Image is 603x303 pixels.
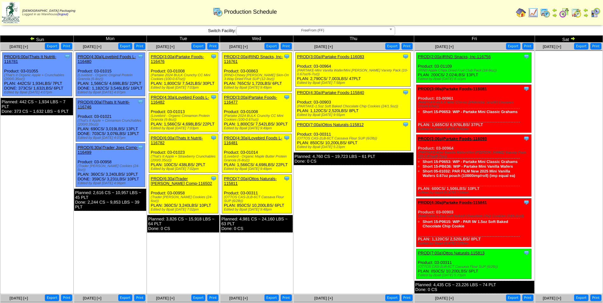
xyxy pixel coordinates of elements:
td: Sun [0,36,74,43]
div: Edited by Bpali [DATE] 5:41pm [418,127,531,131]
div: (That's It Organic Apple + Crunchables (200/0.35oz)) [4,73,72,81]
button: Export [264,294,279,301]
a: PROD(3:00a)Partake Foods-116477 [224,95,277,104]
img: Tooltip [523,199,530,205]
img: Tooltip [137,99,144,105]
a: PROD(6:30a)Trader Joes Comp-116499 [78,145,138,155]
a: [DATE] [+] [435,296,454,300]
img: Tooltip [210,135,217,141]
a: PROD(7:00a)Ottos Naturals-115813 [418,251,485,255]
a: [DATE] [+] [83,296,101,300]
button: Export [506,43,520,50]
a: [DATE] [+] [156,44,175,49]
span: [DATE] [+] [83,44,101,49]
a: PROD(4:30a)Lovebird Foods L-116481 [224,136,282,145]
div: (RIND-Chewy [PERSON_NAME] Skin-On 3-Way Dried Fruit SUP (12-3oz)) [224,73,291,81]
img: zoroco-logo-small.webp [2,2,19,23]
div: (Trader [PERSON_NAME] Cookies (24-6oz)) [78,164,145,172]
button: Print [281,43,292,50]
div: Edited by Bpali [DATE] 8:10pm [418,77,531,81]
a: Short 15-P0653: WIP - Partake Mini Classic Grahams [423,159,518,164]
button: Export [191,294,206,301]
div: (PARTAKE-1.5oz Soft Baked Chocolate Chip Cookies (24/1.5oz)) [297,104,410,108]
a: PROD(2:00a)RIND Snacks, Inc-116761 [224,54,283,64]
div: Product: 03-00958 PLAN: 360CS / 3,240LBS / 10PLT DONE: 359CS / 3,231LBS / 10PLT [76,144,145,187]
img: arrowleft.gif [30,36,35,41]
a: [DATE] [+] [543,44,561,49]
button: Export [118,43,133,50]
img: calendarprod.gif [540,8,550,18]
img: Tooltip [523,53,530,60]
img: calendarblend.gif [559,8,569,18]
span: [DATE] [+] [435,44,454,49]
a: [DATE] [+] [314,44,333,49]
div: (That's It Apple + Strawberry Crunchables (200/0.35oz)) [151,155,218,162]
td: Sat [535,36,603,43]
div: Planned: 4,760 CS ~ 19,723 LBS ~ 61 PLT Done: 0 CS [294,152,414,165]
img: home.gif [516,8,526,18]
img: Tooltip [64,53,71,60]
a: PROD(4:30a)Partake Foods-115841 [418,200,487,205]
a: PROD(6:00a)Thats It Nutriti-116781 [4,54,56,64]
div: Product: 03-01008 PLAN: 1,800CS / 7,542LBS / 30PLT [149,53,218,91]
img: arrowleft.gif [552,8,557,13]
div: Edited by Bpali [DATE] 7:03pm [151,86,218,90]
img: Tooltip [284,135,290,141]
span: [DATE] [+] [229,44,248,49]
div: Edited by Bpali [DATE] 9:49pm [224,86,291,90]
img: calendarprod.gif [213,7,223,17]
div: Product: 03-00961 PLAN: 1,665CS / 6,976LBS / 37PLT [416,85,531,133]
td: Mon [74,36,147,43]
button: Export [574,294,588,301]
button: Print [207,43,218,50]
div: Product: 03-00903 PLAN: 1,120CS / 2,520LBS / 8PLT [416,199,531,247]
span: [DATE] [+] [156,296,175,300]
div: Edited by Bpali [DATE] 7:03pm [151,126,218,130]
button: Print [522,294,533,301]
button: Export [264,43,279,50]
a: PROD(7:00a)Ottos Naturals-115812 [297,122,364,127]
div: Edited by Bpali [DATE] 9:55pm [297,113,410,117]
button: Export [506,294,520,301]
button: Print [590,294,601,301]
button: Export [45,294,59,301]
div: Edited by Bpali [DATE] 9:49pm [224,126,291,130]
img: arrowright.gif [552,13,557,18]
a: PROD(6:00a)Thats It Nutriti-116746 [78,100,130,109]
a: [DATE] [+] [229,296,248,300]
div: Product: 03-00311 PLAN: 850CS / 10,200LBS / 6PLT [416,249,531,279]
img: Tooltip [402,89,409,96]
div: Product: 03-00964 PLAN: 600CS / 1,506LBS / 10PLT [416,135,531,197]
div: Edited by Bpali [DATE] 7:02pm [151,208,218,212]
img: Tooltip [523,135,530,142]
div: (OTTOS CAS-2LB-6CT Cassava Flour SUP (6/2lb)) [224,195,291,203]
div: Edited by Bpali [DATE] 4:07pm [4,91,72,94]
div: (RIND Apple Chips Dried Fruit Club Pack (18-9oz)) [418,69,531,72]
div: (PARTAKE-1.5oz Soft Baked Chocolate Chip Cookies (24/1.5oz)) [418,214,531,218]
img: arrowleft.gif [583,8,588,13]
div: Edited by Bpali [DATE] 5:23pm [297,145,410,149]
div: Edited by Bpali [DATE] 7:02pm [151,167,218,171]
a: [DATE] [+] [10,44,28,49]
div: Edited by Bpali [DATE] 4:07pm [78,136,145,140]
div: Edited by Bpali [DATE] 9:48pm [224,208,291,212]
img: Tooltip [210,53,217,60]
button: Export [385,43,400,50]
div: Product: 03-01008 PLAN: 1,800CS / 7,542LBS / 30PLT [222,93,291,132]
img: Tooltip [210,175,217,182]
span: [DATE] [+] [543,296,561,300]
a: PROD(4:30a)Lovebird Foods L-116480 [78,54,136,64]
div: (OTTOS CAS-2LB-6CT Cassava Flour SUP (6/2lb)) [297,137,410,140]
a: (logout) [58,13,68,16]
button: Export [385,294,400,301]
div: (That's It Apple + Cinnamon Crunchables (200/0.35oz)) [78,119,145,126]
div: Edited by Bpali [DATE] 9:49pm [224,167,291,171]
div: Edited by Bpali [DATE] 4:07pm [78,91,145,94]
img: arrowright.gif [570,36,575,41]
div: Planned: 442 CS ~ 1,934 LBS ~ 7 PLT Done: 373 CS ~ 1,632 LBS ~ 6 PLT [1,98,73,115]
a: [DATE] [+] [10,296,28,300]
div: (Lovebird - Organic Cinnamon Protein Granola (6-8oz)) [151,114,218,122]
